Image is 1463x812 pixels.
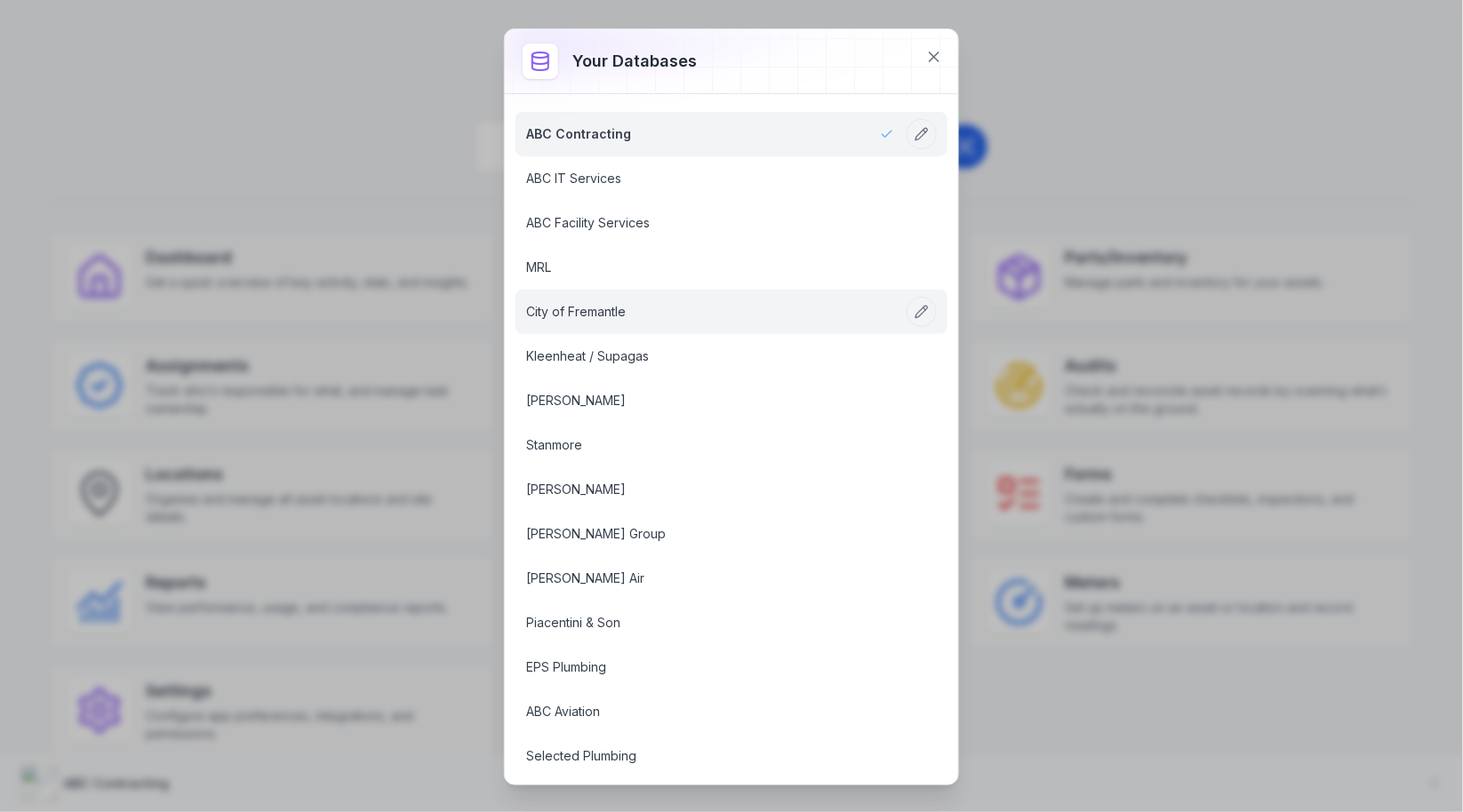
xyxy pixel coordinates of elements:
[526,569,894,587] a: [PERSON_NAME] Air
[526,303,894,321] a: City of Fremantle
[526,436,894,454] a: Stanmore
[526,347,894,365] a: Kleenheat / Supagas
[526,703,894,720] a: ABC Aviation
[526,392,894,410] a: [PERSON_NAME]
[572,49,697,74] h3: Your databases
[526,481,894,498] a: [PERSON_NAME]
[526,170,894,187] a: ABC IT Services
[526,658,894,676] a: EPS Plumbing
[526,614,894,632] a: Piacentini & Son
[526,747,894,765] a: Selected Plumbing
[526,525,894,543] a: [PERSON_NAME] Group
[526,214,894,232] a: ABC Facility Services
[526,259,894,276] a: MRL
[526,125,894,143] a: ABC Contracting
